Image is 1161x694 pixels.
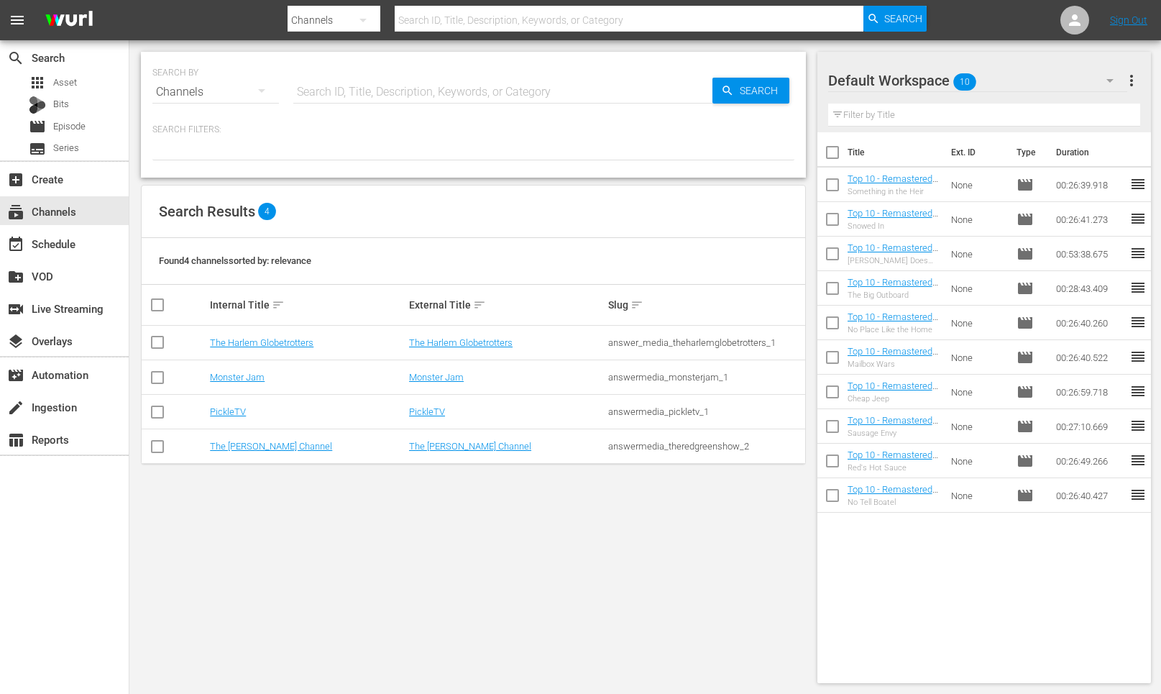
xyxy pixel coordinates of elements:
div: Slug [608,296,803,314]
span: Series [53,141,79,155]
td: None [945,444,1011,478]
span: 4 [258,203,276,220]
div: Cheap Jeep [848,394,940,403]
a: Top 10 - Remastered - TRGS - S10E01 - Sausage Envy [848,415,938,447]
a: Top 10 - Remastered - TRGS - S10E12 - Cheap Jeep [848,380,938,413]
span: Search [734,78,789,104]
div: Bits [29,96,46,114]
span: Bits [53,97,69,111]
span: Episode [1017,211,1034,228]
div: answer_media_theharlemglobetrotters_1 [608,337,803,348]
div: Snowed In [848,222,940,231]
td: None [945,237,1011,271]
span: Episode [1017,487,1034,504]
button: Search [712,78,789,104]
span: Asset [29,74,46,91]
span: Episode [1017,383,1034,401]
span: reorder [1129,175,1147,193]
td: None [945,478,1011,513]
span: Reports [7,432,24,449]
a: Top 10 - Remastered - TRGS - S11E17 - [PERSON_NAME] Does New Years [848,242,938,286]
a: The Harlem Globetrotters [409,337,513,348]
td: None [945,306,1011,340]
div: Mailbox Wars [848,360,940,369]
div: [PERSON_NAME] Does New Years [848,256,940,265]
span: Episode [1017,176,1034,193]
span: Automation [7,367,24,384]
span: Episode [29,118,46,135]
span: search [7,50,24,67]
span: reorder [1129,348,1147,365]
a: Monster Jam [409,372,464,383]
span: 10 [953,67,976,97]
td: 00:26:39.918 [1050,168,1129,202]
div: answermedia_theredgreenshow_2 [608,441,803,452]
span: Episode [1017,245,1034,262]
span: reorder [1129,210,1147,227]
a: Monster Jam [210,372,265,383]
span: Search [884,6,922,32]
span: reorder [1129,279,1147,296]
td: None [945,409,1011,444]
span: Episode [53,119,86,134]
td: 00:26:40.522 [1050,340,1129,375]
td: None [945,168,1011,202]
span: menu [9,12,26,29]
div: Internal Title [210,296,405,314]
span: Create [7,171,24,188]
td: 00:26:59.718 [1050,375,1129,409]
a: Top 10 - Remastered - TRGS - S12E10 - Snowed In [848,208,938,240]
span: Episode [1017,349,1034,366]
span: Found 4 channels sorted by: relevance [159,255,311,266]
a: Top 10 - Remastered - TRGS - S15E04 - No Tell Boatel [848,484,938,516]
td: None [945,340,1011,375]
a: PickleTV [210,406,246,417]
span: sort [272,298,285,311]
span: Series [29,140,46,157]
span: reorder [1129,383,1147,400]
span: Episode [1017,418,1034,435]
td: 00:26:40.427 [1050,478,1129,513]
td: 00:27:10.669 [1050,409,1129,444]
div: The Big Outboard [848,291,940,300]
a: Top 10 - Remastered - TRGS - S14E01 - Red's Hot Sauce [848,449,938,482]
button: Search [863,6,927,32]
span: reorder [1129,314,1147,331]
td: None [945,271,1011,306]
a: Top 10 - Remastered - TRGS - S01E01 - The Big Outboard [848,277,938,309]
div: External Title [409,296,604,314]
a: Sign Out [1110,14,1147,26]
span: sort [630,298,643,311]
div: answermedia_pickletv_1 [608,406,803,417]
span: Asset [53,76,77,90]
th: Type [1008,132,1047,173]
a: Top 10 - Remastered - TRGS - S11E10 - Something in the Heir [848,173,938,206]
button: more_vert [1123,63,1140,98]
span: reorder [1129,417,1147,434]
a: The [PERSON_NAME] Channel [210,441,332,452]
span: more_vert [1123,72,1140,89]
span: Ingestion [7,399,24,416]
th: Ext. ID [942,132,1009,173]
div: Red's Hot Sauce [848,463,940,472]
span: reorder [1129,245,1147,262]
span: Channels [7,204,24,221]
td: 00:26:49.266 [1050,444,1129,478]
img: ans4CAIJ8jUAAAAAAAAAAAAAAAAAAAAAAAAgQb4GAAAAAAAAAAAAAAAAAAAAAAAAJMjXAAAAAAAAAAAAAAAAAAAAAAAAgAT5G... [35,4,104,37]
span: Episode [1017,280,1034,297]
a: Top 10 - Remastered - TRGS - S13E06 - Mailbox Wars [848,346,938,378]
div: Channels [152,72,279,112]
span: Search Results [159,203,255,220]
div: Default Workspace [828,60,1128,101]
td: 00:26:41.273 [1050,202,1129,237]
span: Episode [1017,452,1034,470]
a: PickleTV [409,406,445,417]
div: answermedia_monsterjam_1 [608,372,803,383]
p: Search Filters: [152,124,794,136]
span: sort [473,298,486,311]
a: The [PERSON_NAME] Channel [409,441,531,452]
div: No Tell Boatel [848,498,940,507]
td: 00:53:38.675 [1050,237,1129,271]
td: None [945,202,1011,237]
th: Title [848,132,942,173]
